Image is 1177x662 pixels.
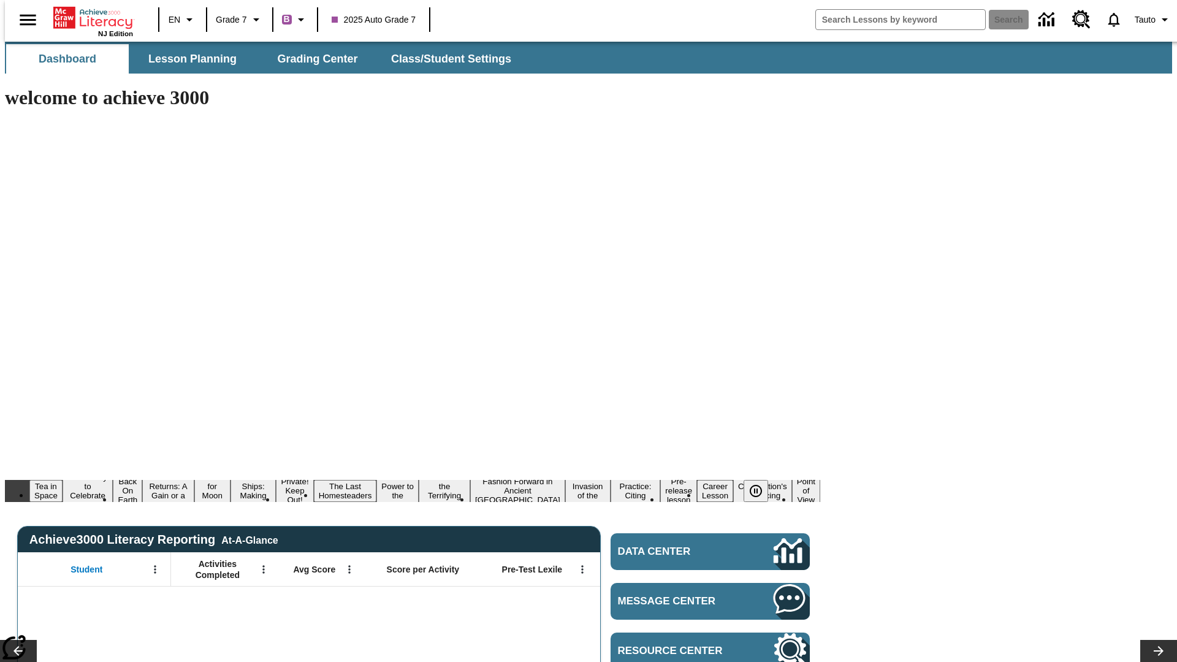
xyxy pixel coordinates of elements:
[221,533,278,546] div: At-A-Glance
[1098,4,1130,36] a: Notifications
[1135,13,1156,26] span: Tauto
[340,560,359,579] button: Open Menu
[419,471,470,511] button: Slide 10 Attack of the Terrifying Tomatoes
[744,480,780,502] div: Pause
[230,471,276,511] button: Slide 6 Cruise Ships: Making Waves
[53,6,133,30] a: Home
[381,44,521,74] button: Class/Student Settings
[146,560,164,579] button: Open Menu
[332,13,416,26] span: 2025 Auto Grade 7
[618,645,737,657] span: Resource Center
[611,533,810,570] a: Data Center
[697,480,733,502] button: Slide 15 Career Lesson
[29,533,278,547] span: Achieve3000 Literacy Reporting
[53,4,133,37] div: Home
[10,2,46,38] button: Open side menu
[39,52,96,66] span: Dashboard
[276,475,313,506] button: Slide 7 Private! Keep Out!
[216,13,247,26] span: Grade 7
[660,475,697,506] button: Slide 14 Pre-release lesson
[148,52,237,66] span: Lesson Planning
[113,475,142,506] button: Slide 3 Back On Earth
[611,583,810,620] a: Message Center
[211,9,269,31] button: Grade: Grade 7, Select a grade
[131,44,254,74] button: Lesson Planning
[1140,640,1177,662] button: Lesson carousel, Next
[733,471,792,511] button: Slide 16 The Constitution's Balancing Act
[1130,9,1177,31] button: Profile/Settings
[5,42,1172,74] div: SubNavbar
[98,30,133,37] span: NJ Edition
[618,595,737,607] span: Message Center
[1031,3,1065,37] a: Data Center
[6,44,129,74] button: Dashboard
[391,52,511,66] span: Class/Student Settings
[565,471,611,511] button: Slide 12 The Invasion of the Free CD
[254,560,273,579] button: Open Menu
[163,9,202,31] button: Language: EN, Select a language
[314,480,377,502] button: Slide 8 The Last Homesteaders
[792,475,820,506] button: Slide 17 Point of View
[177,558,258,580] span: Activities Completed
[1065,3,1098,36] a: Resource Center, Will open in new tab
[277,9,313,31] button: Boost Class color is purple. Change class color
[376,471,419,511] button: Slide 9 Solar Power to the People
[502,564,563,575] span: Pre-Test Lexile
[63,471,113,511] button: Slide 2 Get Ready to Celebrate Juneteenth!
[816,10,985,29] input: search field
[5,44,522,74] div: SubNavbar
[194,471,230,511] button: Slide 5 Time for Moon Rules?
[611,471,661,511] button: Slide 13 Mixed Practice: Citing Evidence
[573,560,592,579] button: Open Menu
[284,12,290,27] span: B
[256,44,379,74] button: Grading Center
[387,564,460,575] span: Score per Activity
[618,546,733,558] span: Data Center
[277,52,357,66] span: Grading Center
[169,13,180,26] span: EN
[29,480,63,502] button: Slide 1 Tea in Space
[70,564,102,575] span: Student
[744,480,768,502] button: Pause
[293,564,335,575] span: Avg Score
[142,471,194,511] button: Slide 4 Free Returns: A Gain or a Drain?
[470,475,565,506] button: Slide 11 Fashion Forward in Ancient Rome
[5,86,820,109] h1: welcome to achieve 3000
